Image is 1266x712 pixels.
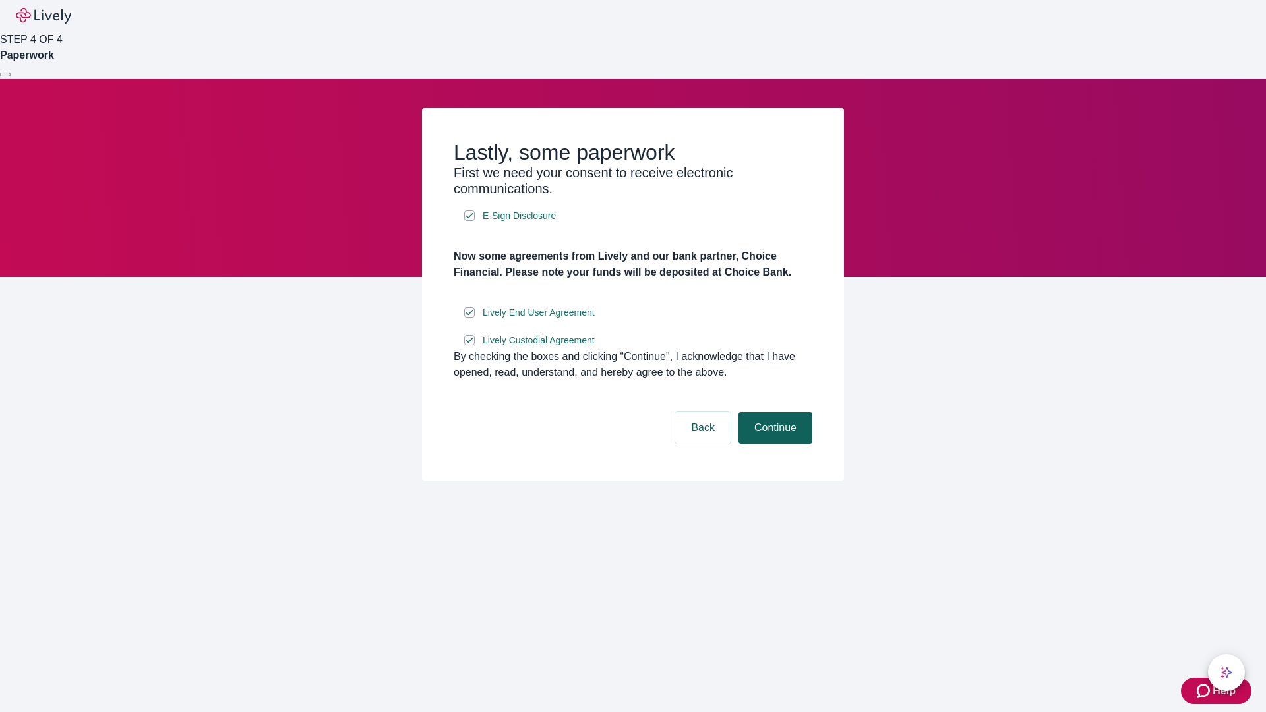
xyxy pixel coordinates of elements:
[480,208,558,224] a: e-sign disclosure document
[1220,666,1233,679] svg: Lively AI Assistant
[483,334,595,347] span: Lively Custodial Agreement
[480,332,597,349] a: e-sign disclosure document
[454,140,812,165] h2: Lastly, some paperwork
[16,8,71,24] img: Lively
[1181,678,1251,704] button: Zendesk support iconHelp
[1197,683,1213,699] svg: Zendesk support icon
[675,412,731,444] button: Back
[480,305,597,321] a: e-sign disclosure document
[454,165,812,196] h3: First we need your consent to receive electronic communications.
[1208,654,1245,691] button: chat
[1213,683,1236,699] span: Help
[483,306,595,320] span: Lively End User Agreement
[738,412,812,444] button: Continue
[454,249,812,280] h4: Now some agreements from Lively and our bank partner, Choice Financial. Please note your funds wi...
[454,349,812,380] div: By checking the boxes and clicking “Continue", I acknowledge that I have opened, read, understand...
[483,209,556,223] span: E-Sign Disclosure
